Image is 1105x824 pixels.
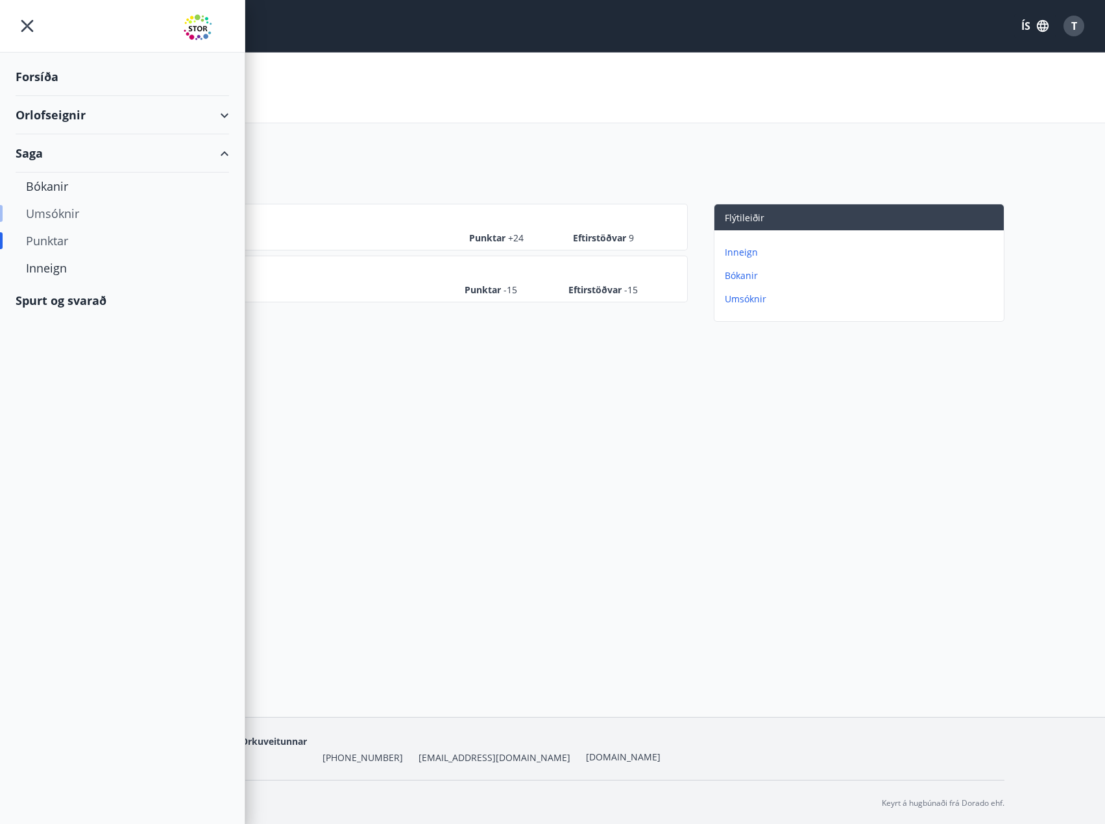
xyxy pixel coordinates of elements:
[465,284,529,297] span: Punktar
[16,134,229,173] div: Saga
[629,232,634,244] span: 9
[184,14,229,40] img: union_logo
[586,751,661,763] a: [DOMAIN_NAME]
[1058,10,1089,42] button: T
[322,751,403,764] span: [PHONE_NUMBER]
[568,284,638,297] span: Eftirstöðvar
[26,227,219,254] div: Punktar
[1071,19,1077,33] span: T
[419,751,570,764] span: [EMAIL_ADDRESS][DOMAIN_NAME]
[882,797,1004,809] p: Keyrt á hugbúnaði frá Dorado ehf.
[26,254,219,282] div: Inneign
[26,173,219,200] div: Bókanir
[16,58,229,96] div: Forsíða
[508,232,524,244] span: +24
[725,246,999,259] p: Inneign
[725,212,764,224] span: Flýtileiðir
[16,282,229,319] div: Spurt og svarað
[504,284,517,296] span: -15
[1014,14,1056,38] button: ÍS
[26,200,219,227] div: Umsóknir
[573,232,638,245] span: Eftirstöðvar
[469,232,534,245] span: Punktar
[16,14,39,38] button: menu
[624,284,638,296] span: -15
[16,96,229,134] div: Orlofseignir
[725,269,999,282] p: Bókanir
[725,293,999,306] p: Umsóknir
